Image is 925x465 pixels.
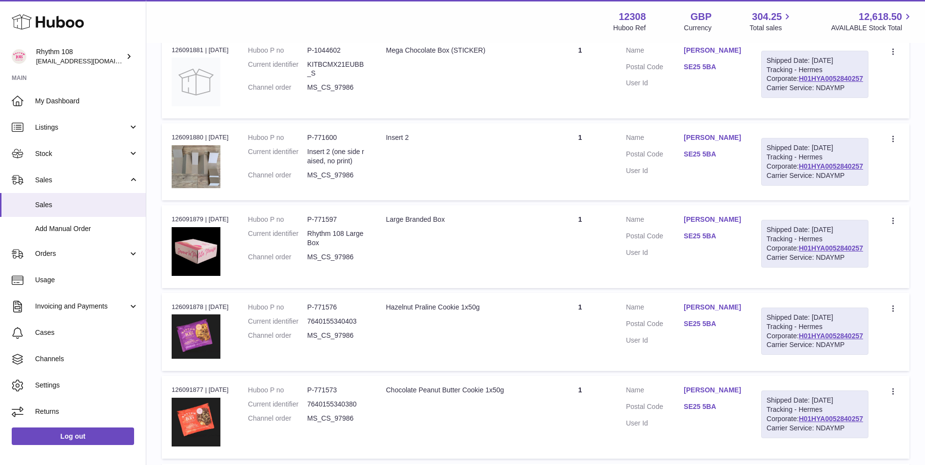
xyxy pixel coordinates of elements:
dt: User Id [626,419,684,428]
dt: User Id [626,336,684,345]
div: Chocolate Peanut Butter Cookie 1x50g [386,386,534,395]
div: 126091881 | [DATE] [172,46,229,55]
dd: MS_CS_97986 [307,252,366,262]
div: Rhythm 108 [36,47,124,66]
dt: Huboo P no [248,133,307,142]
dt: Postal Code [626,402,684,414]
td: 1 [544,376,616,459]
div: Large Branded Box [386,215,534,224]
div: Tracking - Hermes Corporate: [761,138,868,186]
dd: MS_CS_97986 [307,414,366,423]
dt: Current identifier [248,229,307,248]
dd: 7640155340380 [307,400,366,409]
span: My Dashboard [35,97,138,106]
span: Listings [35,123,128,132]
dt: Name [626,215,684,227]
a: SE25 5BA [684,319,742,329]
dt: Huboo P no [248,386,307,395]
dd: P-771597 [307,215,366,224]
div: 126091879 | [DATE] [172,215,229,224]
img: 123081684745087.JPG [172,145,220,189]
span: Orders [35,249,128,258]
div: 126091878 | [DATE] [172,303,229,311]
dd: P-771573 [307,386,366,395]
span: Stock [35,149,128,158]
span: AVAILABLE Stock Total [831,23,913,33]
span: [EMAIL_ADDRESS][DOMAIN_NAME] [36,57,143,65]
dt: Channel order [248,331,307,340]
a: SE25 5BA [684,232,742,241]
td: 1 [544,36,616,118]
dd: MS_CS_97986 [307,331,366,340]
img: 123081684744870.jpg [172,227,220,276]
dd: Insert 2 (one side raised, no print) [307,147,366,166]
dt: Name [626,133,684,145]
dd: P-1044602 [307,46,366,55]
div: Tracking - Hermes Corporate: [761,308,868,355]
span: 12,618.50 [859,10,902,23]
strong: GBP [690,10,711,23]
div: Carrier Service: NDAYMP [767,340,863,349]
span: Returns [35,407,138,416]
div: Carrier Service: NDAYMP [767,83,863,93]
td: 1 [544,205,616,288]
span: Settings [35,381,138,390]
div: 126091877 | [DATE] [172,386,229,394]
span: Channels [35,354,138,364]
div: Shipped Date: [DATE] [767,56,863,65]
dd: Rhythm 108 Large Box [307,229,366,248]
dt: Channel order [248,83,307,92]
dt: Huboo P no [248,46,307,55]
span: Invoicing and Payments [35,302,128,311]
span: Sales [35,175,128,185]
dt: Current identifier [248,60,307,78]
dt: Huboo P no [248,303,307,312]
a: [PERSON_NAME] [684,133,742,142]
a: SE25 5BA [684,62,742,72]
a: [PERSON_NAME] [684,215,742,224]
div: Carrier Service: NDAYMP [767,171,863,180]
dt: Postal Code [626,62,684,74]
a: SE25 5BA [684,150,742,159]
dd: P-771600 [307,133,366,142]
dt: Channel order [248,171,307,180]
div: Mega Chocolate Box (STICKER) [386,46,534,55]
dd: 7640155340403 [307,317,366,326]
div: Shipped Date: [DATE] [767,396,863,405]
div: Shipped Date: [DATE] [767,225,863,234]
dt: Postal Code [626,319,684,331]
img: 123081684746041.JPG [172,314,220,359]
dt: Current identifier [248,400,307,409]
a: H01HYA0052840257 [799,332,863,340]
span: Add Manual Order [35,224,138,233]
div: Shipped Date: [DATE] [767,143,863,153]
div: Tracking - Hermes Corporate: [761,220,868,268]
img: internalAdmin-12308@internal.huboo.com [12,49,26,64]
img: no-photo.jpg [172,58,220,106]
div: Shipped Date: [DATE] [767,313,863,322]
dt: User Id [626,78,684,88]
span: Cases [35,328,138,337]
td: 1 [544,123,616,200]
div: Carrier Service: NDAYMP [767,253,863,262]
dt: Name [626,46,684,58]
a: 12,618.50 AVAILABLE Stock Total [831,10,913,33]
div: Carrier Service: NDAYMP [767,424,863,433]
a: H01HYA0052840257 [799,162,863,170]
dt: Current identifier [248,317,307,326]
dd: KITBCMX21EUBB_S [307,60,366,78]
a: [PERSON_NAME] [684,46,742,55]
div: Insert 2 [386,133,534,142]
dt: Channel order [248,414,307,423]
span: Sales [35,200,138,210]
div: Currency [684,23,712,33]
a: 304.25 Total sales [749,10,793,33]
dd: MS_CS_97986 [307,171,366,180]
dt: User Id [626,166,684,175]
span: 304.25 [752,10,782,23]
a: Log out [12,427,134,445]
dd: P-771576 [307,303,366,312]
strong: 12308 [619,10,646,23]
a: SE25 5BA [684,402,742,411]
dt: User Id [626,248,684,257]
